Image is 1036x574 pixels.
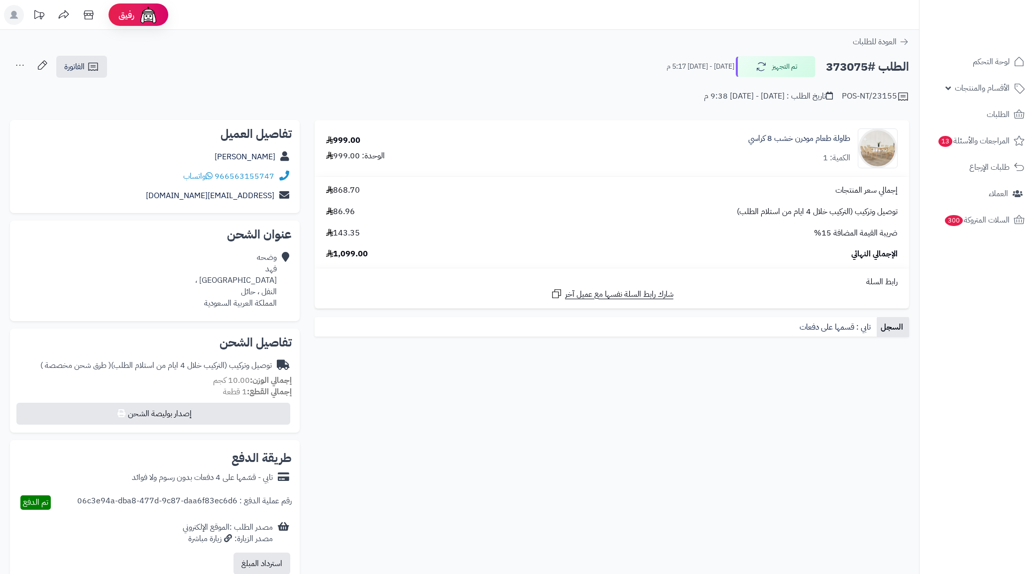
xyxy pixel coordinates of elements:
div: وضحه فهد [GEOGRAPHIC_DATA] ، النفل ، حائل المملكة العربية السعودية [195,252,277,309]
span: تم الدفع [23,496,48,508]
a: العودة للطلبات [853,36,909,48]
div: مصدر الطلب :الموقع الإلكتروني [183,522,273,545]
small: [DATE] - [DATE] 5:17 م [667,62,734,72]
span: 868.70 [326,185,360,196]
span: العودة للطلبات [853,36,897,48]
img: ai-face.png [138,5,158,25]
span: الطلبات [987,108,1010,121]
span: ضريبة القيمة المضافة 15% [814,228,898,239]
div: رابط السلة [319,276,905,288]
span: 86.96 [326,206,355,218]
span: توصيل وتركيب (التركيب خلال 4 ايام من استلام الطلب) [737,206,898,218]
a: تابي : قسمها على دفعات [796,317,877,337]
strong: إجمالي القطع: [247,386,292,398]
a: 966563155747 [215,170,274,182]
div: 999.00 [326,135,360,146]
a: العملاء [925,182,1030,206]
img: 1752668496-1-90x90.jpg [858,128,897,168]
a: طلبات الإرجاع [925,155,1030,179]
strong: إجمالي الوزن: [250,374,292,386]
span: الأقسام والمنتجات [955,81,1010,95]
a: طاولة طعام مودرن خشب 8 كراسي [748,133,850,144]
div: توصيل وتركيب (التركيب خلال 4 ايام من استلام الطلب) [40,360,272,371]
button: إصدار بوليصة الشحن [16,403,290,425]
span: الإجمالي النهائي [851,248,898,260]
span: لوحة التحكم [973,55,1010,69]
span: الفاتورة [64,61,85,73]
a: واتساب [183,170,213,182]
div: مصدر الزيارة: زيارة مباشرة [183,533,273,545]
a: [EMAIL_ADDRESS][DOMAIN_NAME] [146,190,274,202]
a: الطلبات [925,103,1030,126]
h2: الطلب #373075 [826,57,909,77]
h2: عنوان الشحن [18,229,292,240]
span: 13 [938,136,953,147]
a: المراجعات والأسئلة13 [925,129,1030,153]
a: تحديثات المنصة [26,5,51,27]
h2: طريقة الدفع [231,452,292,464]
span: 300 [945,215,963,227]
span: ( طرق شحن مخصصة ) [40,359,111,371]
span: السلات المتروكة [944,213,1010,227]
a: السلات المتروكة300 [925,208,1030,232]
a: [PERSON_NAME] [215,151,275,163]
span: رفيق [118,9,134,21]
a: الفاتورة [56,56,107,78]
div: تاريخ الطلب : [DATE] - [DATE] 9:38 م [704,91,833,102]
div: تابي - قسّمها على 4 دفعات بدون رسوم ولا فوائد [132,472,273,483]
div: الوحدة: 999.00 [326,150,385,162]
span: المراجعات والأسئلة [937,134,1010,148]
a: لوحة التحكم [925,50,1030,74]
h2: تفاصيل الشحن [18,337,292,348]
span: 1,099.00 [326,248,368,260]
div: الكمية: 1 [823,152,850,164]
span: طلبات الإرجاع [969,160,1010,174]
span: العملاء [989,187,1008,201]
span: شارك رابط السلة نفسها مع عميل آخر [565,289,674,300]
a: السجل [877,317,909,337]
img: logo-2.png [968,23,1027,44]
div: رقم عملية الدفع : 06c3e94a-dba8-477d-9c87-daa6f83ec6d6 [77,495,292,510]
a: شارك رابط السلة نفسها مع عميل آخر [551,288,674,300]
button: تم التجهيز [736,56,815,77]
span: 143.35 [326,228,360,239]
small: 10.00 كجم [213,374,292,386]
span: إجمالي سعر المنتجات [835,185,898,196]
small: 1 قطعة [223,386,292,398]
div: POS-NT/23155 [842,91,909,103]
h2: تفاصيل العميل [18,128,292,140]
